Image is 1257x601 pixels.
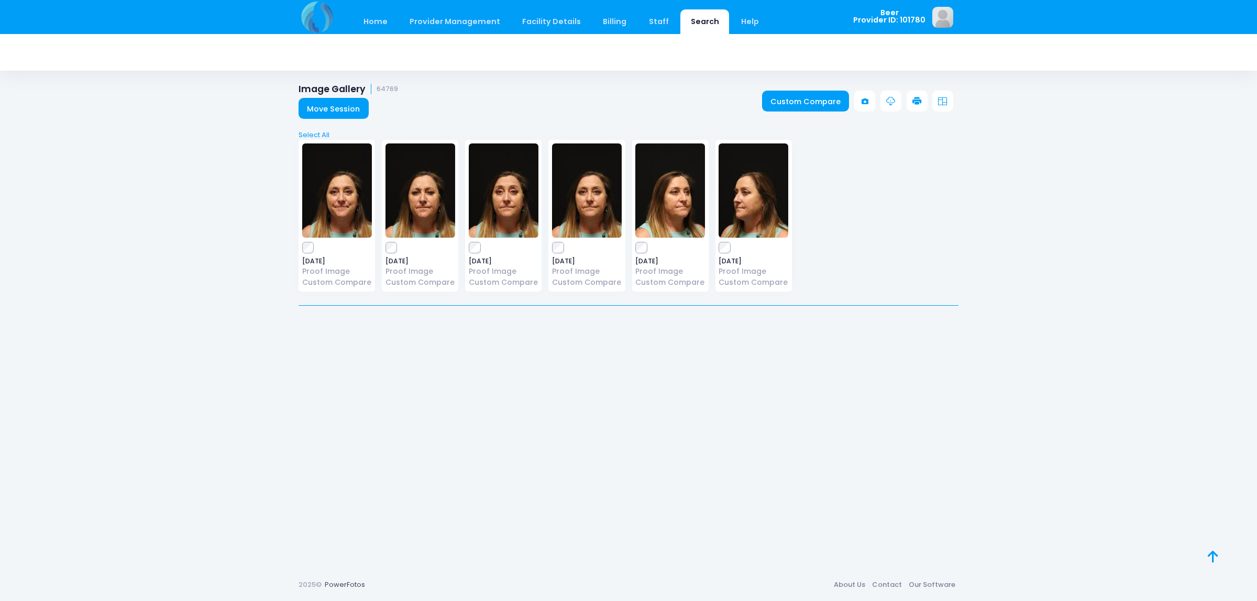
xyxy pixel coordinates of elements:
a: Custom Compare [762,91,850,112]
a: Help [731,9,769,34]
span: Beer Provider ID: 101780 [853,9,925,24]
a: Proof Image [469,266,538,277]
img: image [635,143,705,238]
img: image [932,7,953,28]
a: Provider Management [399,9,510,34]
img: image [552,143,622,238]
img: image [385,143,455,238]
span: [DATE] [635,258,705,264]
span: [DATE] [302,258,372,264]
img: image [719,143,788,238]
a: Billing [593,9,637,34]
a: Proof Image [302,266,372,277]
a: PowerFotos [325,580,365,589]
a: Custom Compare [469,277,538,288]
h1: Image Gallery [299,84,398,95]
small: 64769 [377,85,398,93]
a: Staff [638,9,679,34]
a: Our Software [905,575,958,594]
a: Proof Image [385,266,455,277]
a: Move Session [299,98,369,119]
a: Custom Compare [719,277,788,288]
a: Custom Compare [302,277,372,288]
img: image [302,143,372,238]
span: [DATE] [385,258,455,264]
a: Facility Details [512,9,591,34]
a: Proof Image [552,266,622,277]
a: Custom Compare [635,277,705,288]
a: About Us [830,575,868,594]
span: [DATE] [552,258,622,264]
span: [DATE] [469,258,538,264]
a: Home [353,9,398,34]
a: Custom Compare [385,277,455,288]
a: Contact [868,575,905,594]
span: [DATE] [719,258,788,264]
a: Proof Image [719,266,788,277]
a: Search [680,9,729,34]
a: Select All [295,130,962,140]
a: Proof Image [635,266,705,277]
span: 2025© [299,580,322,589]
img: image [469,143,538,238]
a: Custom Compare [552,277,622,288]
